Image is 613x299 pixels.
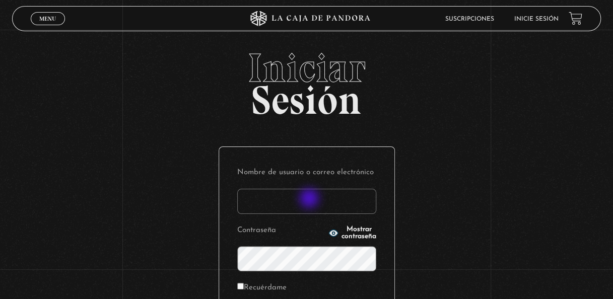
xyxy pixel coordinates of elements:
[237,165,376,181] label: Nombre de usuario o correo electrónico
[36,24,60,31] span: Cerrar
[569,12,582,25] a: View your shopping cart
[342,226,376,240] span: Mostrar contraseña
[445,16,494,22] a: Suscripciones
[12,48,600,112] h2: Sesión
[237,223,326,239] label: Contraseña
[39,16,56,22] span: Menu
[237,280,287,296] label: Recuérdame
[12,48,600,88] span: Iniciar
[514,16,559,22] a: Inicie sesión
[328,226,376,240] button: Mostrar contraseña
[237,283,244,289] input: Recuérdame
